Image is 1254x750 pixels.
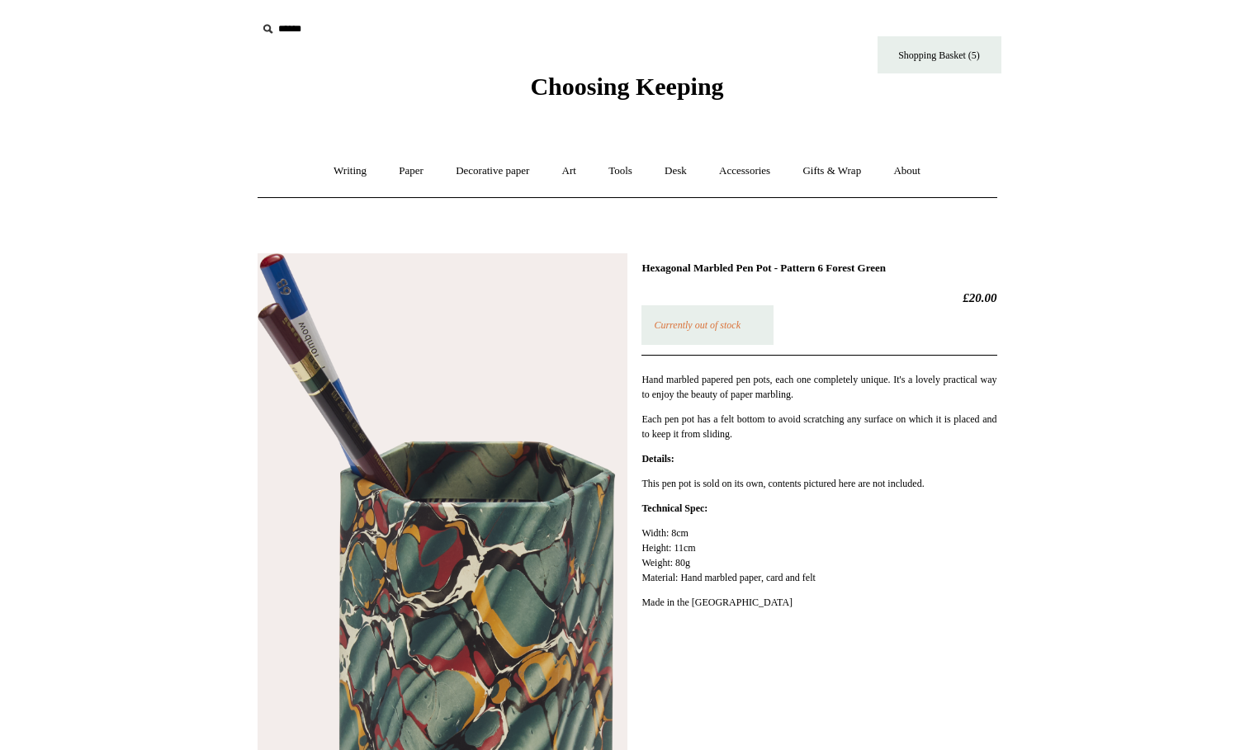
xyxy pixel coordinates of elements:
a: Shopping Basket (5) [878,36,1001,73]
a: Writing [319,149,381,193]
a: Choosing Keeping [530,86,723,97]
a: Accessories [704,149,785,193]
a: Paper [384,149,438,193]
p: Hand marbled papered pen pots, each one completely unique. It's a lovely practical way to enjoy t... [641,372,996,402]
span: Choosing Keeping [530,73,723,100]
a: Desk [650,149,702,193]
p: Made in the [GEOGRAPHIC_DATA] [641,595,996,610]
a: About [878,149,935,193]
strong: Technical Spec: [641,502,707,514]
p: Width: 8cm Height: 11cm Weight: 80g Material: Hand marbled paper, card and felt [641,526,996,585]
h1: Hexagonal Marbled Pen Pot - Pattern 6 Forest Green [641,262,996,275]
a: Gifts & Wrap [788,149,876,193]
a: Tools [594,149,647,193]
em: Currently out of stock [654,319,741,331]
p: Each pen pot has a felt bottom to avoid scratching any surface on which it is placed and to keep ... [641,412,996,441]
a: Decorative paper [441,149,544,193]
a: Art [547,149,591,193]
strong: Details: [641,453,674,465]
h2: £20.00 [641,290,996,305]
p: This pen pot is sold on its own, contents pictured here are not included. [641,476,996,491]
